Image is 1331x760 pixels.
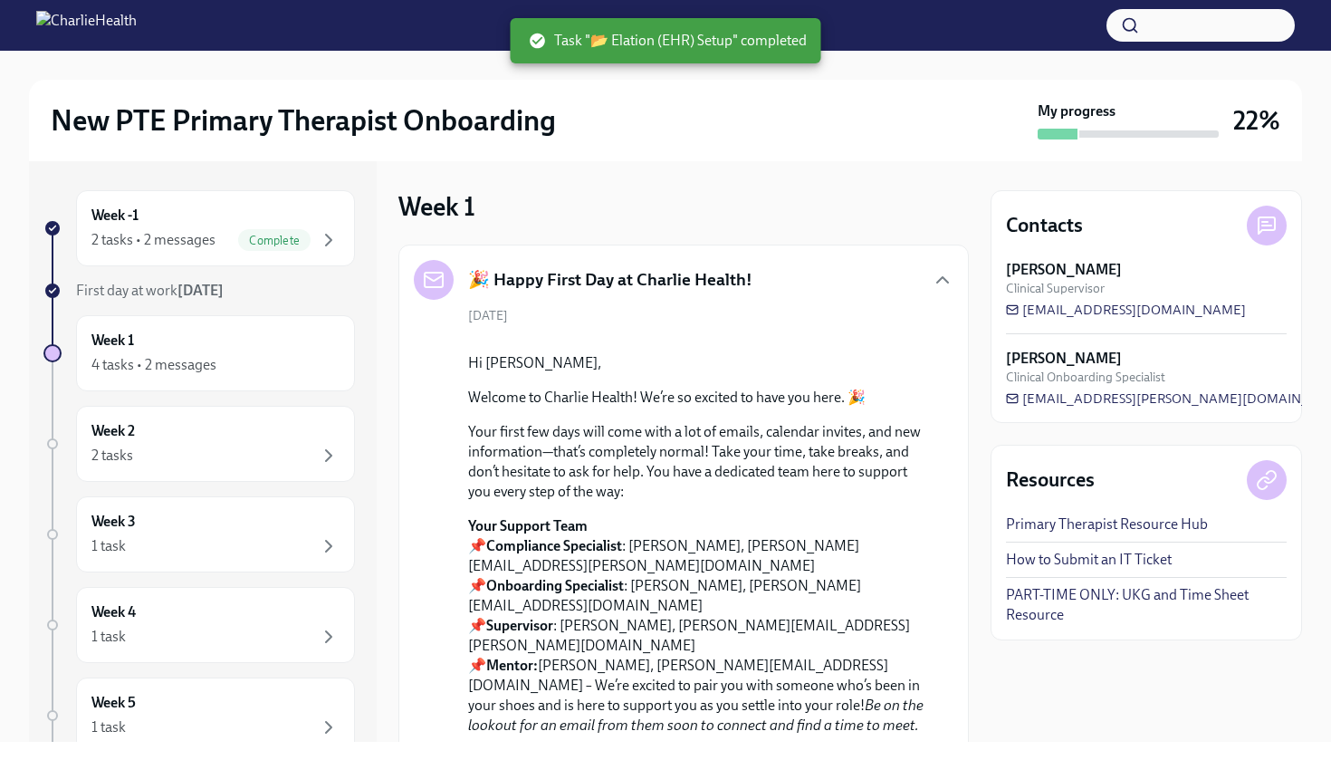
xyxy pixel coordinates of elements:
[468,517,588,534] strong: Your Support Team
[177,282,224,299] strong: [DATE]
[1006,280,1105,297] span: Clinical Supervisor
[91,446,133,466] div: 2 tasks
[1006,301,1246,319] a: [EMAIL_ADDRESS][DOMAIN_NAME]
[91,602,136,622] h6: Week 4
[91,355,216,375] div: 4 tasks • 2 messages
[91,206,139,226] h6: Week -1
[1006,369,1165,386] span: Clinical Onboarding Specialist
[43,315,355,391] a: Week 14 tasks • 2 messages
[91,627,126,647] div: 1 task
[398,190,475,223] h3: Week 1
[91,717,126,737] div: 1 task
[43,281,355,301] a: First day at work[DATE]
[486,657,538,674] strong: Mentor:
[1038,101,1116,121] strong: My progress
[486,537,622,554] strong: Compliance Specialist
[43,190,355,266] a: Week -12 tasks • 2 messagesComplete
[1006,550,1172,570] a: How to Submit an IT Ticket
[1006,260,1122,280] strong: [PERSON_NAME]
[91,421,135,441] h6: Week 2
[43,678,355,754] a: Week 51 task
[43,496,355,572] a: Week 31 task
[91,512,136,532] h6: Week 3
[43,406,355,482] a: Week 22 tasks
[1006,515,1208,534] a: Primary Therapist Resource Hub
[468,268,752,292] h5: 🎉 Happy First Day at Charlie Health!
[529,31,807,51] span: Task "📂 Elation (EHR) Setup" completed
[238,234,311,247] span: Complete
[468,388,924,408] p: Welcome to Charlie Health! We’re so excited to have you here. 🎉
[1233,104,1280,137] h3: 22%
[91,230,215,250] div: 2 tasks • 2 messages
[1006,212,1083,239] h4: Contacts
[43,587,355,663] a: Week 41 task
[1006,349,1122,369] strong: [PERSON_NAME]
[486,617,553,634] strong: Supervisor
[91,536,126,556] div: 1 task
[51,102,556,139] h2: New PTE Primary Therapist Onboarding
[91,331,134,351] h6: Week 1
[468,307,508,324] span: [DATE]
[468,353,924,373] p: Hi [PERSON_NAME],
[91,693,136,713] h6: Week 5
[1006,585,1287,625] a: PART-TIME ONLY: UKG and Time Sheet Resource
[76,282,224,299] span: First day at work
[1006,467,1095,494] h4: Resources
[36,11,137,40] img: CharlieHealth
[468,516,924,736] p: 📌 : [PERSON_NAME], [PERSON_NAME][EMAIL_ADDRESS][PERSON_NAME][DOMAIN_NAME] 📌 : [PERSON_NAME], [PER...
[468,422,924,502] p: Your first few days will come with a lot of emails, calendar invites, and new information—that’s ...
[486,577,624,594] strong: Onboarding Specialist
